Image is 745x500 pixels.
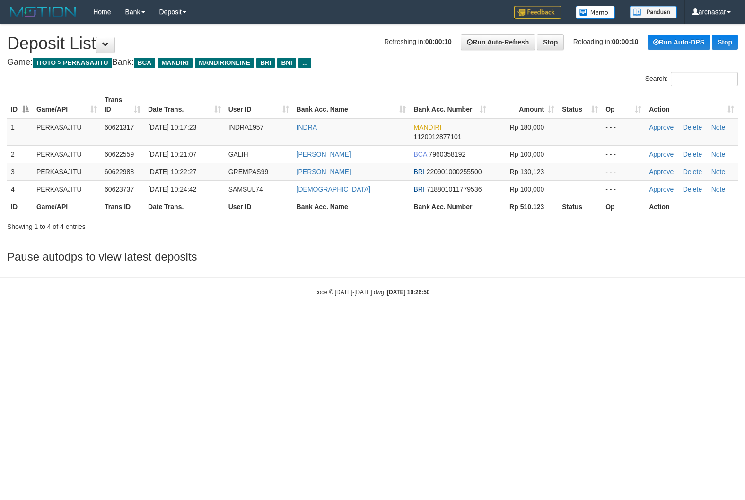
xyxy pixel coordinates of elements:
a: [PERSON_NAME] [297,150,351,158]
span: BRI [256,58,275,68]
td: 3 [7,163,33,180]
th: Amount: activate to sort column ascending [490,91,558,118]
h4: Game: Bank: [7,58,738,67]
span: BNI [277,58,296,68]
th: Bank Acc. Name: activate to sort column ascending [293,91,410,118]
span: BRI [413,168,424,175]
td: PERKASAJITU [33,163,101,180]
img: Button%20Memo.svg [576,6,615,19]
a: Approve [649,185,674,193]
a: Note [711,150,726,158]
a: Stop [712,35,738,50]
span: Rp 180,000 [510,123,544,131]
th: Action: activate to sort column ascending [645,91,738,118]
img: MOTION_logo.png [7,5,79,19]
span: 60622559 [105,150,134,158]
small: code © [DATE]-[DATE] dwg | [316,289,430,296]
a: Delete [683,185,702,193]
span: Rp 100,000 [510,150,544,158]
th: Game/API: activate to sort column ascending [33,91,101,118]
span: [DATE] 10:24:42 [148,185,196,193]
span: Rp 100,000 [510,185,544,193]
a: Delete [683,150,702,158]
span: Refreshing in: [384,38,451,45]
th: Status: activate to sort column ascending [558,91,602,118]
a: Note [711,168,726,175]
a: Note [711,185,726,193]
td: - - - [602,118,645,146]
th: Op [602,198,645,215]
a: Approve [649,168,674,175]
a: [PERSON_NAME] [297,168,351,175]
td: PERKASAJITU [33,180,101,198]
th: Action [645,198,738,215]
th: Bank Acc. Number [410,198,490,215]
td: - - - [602,145,645,163]
input: Search: [671,72,738,86]
td: PERKASAJITU [33,145,101,163]
th: Date Trans.: activate to sort column ascending [144,91,225,118]
span: BRI [413,185,424,193]
img: panduan.png [630,6,677,18]
span: MANDIRIONLINE [195,58,254,68]
th: ID [7,198,33,215]
span: Copy 220901000255500 to clipboard [427,168,482,175]
span: 60621317 [105,123,134,131]
strong: 00:00:10 [612,38,639,45]
a: Delete [683,168,702,175]
th: User ID [225,198,293,215]
a: Approve [649,123,674,131]
a: INDRA [297,123,317,131]
a: Delete [683,123,702,131]
th: Trans ID: activate to sort column ascending [101,91,144,118]
span: Copy 718801011779536 to clipboard [427,185,482,193]
th: Trans ID [101,198,144,215]
td: 1 [7,118,33,146]
td: - - - [602,180,645,198]
th: Status [558,198,602,215]
span: INDRA1957 [228,123,264,131]
th: Bank Acc. Number: activate to sort column ascending [410,91,490,118]
span: [DATE] 10:17:23 [148,123,196,131]
th: Op: activate to sort column ascending [602,91,645,118]
span: BCA [413,150,427,158]
span: 60623737 [105,185,134,193]
span: GREMPAS99 [228,168,269,175]
span: Reloading in: [573,38,639,45]
img: Feedback.jpg [514,6,561,19]
th: User ID: activate to sort column ascending [225,91,293,118]
h1: Deposit List [7,34,738,53]
span: Copy 7960358192 to clipboard [429,150,465,158]
span: ITOTO > PERKASAJITU [33,58,112,68]
span: [DATE] 10:22:27 [148,168,196,175]
span: Copy 1120012877101 to clipboard [413,133,461,140]
h3: Pause autodps to view latest deposits [7,251,738,263]
td: PERKASAJITU [33,118,101,146]
span: [DATE] 10:21:07 [148,150,196,158]
th: Game/API [33,198,101,215]
a: Stop [537,34,564,50]
div: Showing 1 to 4 of 4 entries [7,218,303,231]
span: MANDIRI [158,58,193,68]
strong: [DATE] 10:26:50 [387,289,429,296]
span: GALIH [228,150,248,158]
span: BCA [134,58,155,68]
td: 4 [7,180,33,198]
td: - - - [602,163,645,180]
th: Bank Acc. Name [293,198,410,215]
label: Search: [645,72,738,86]
a: [DEMOGRAPHIC_DATA] [297,185,371,193]
span: 60622988 [105,168,134,175]
span: SAMSUL74 [228,185,263,193]
th: ID: activate to sort column descending [7,91,33,118]
span: ... [298,58,311,68]
strong: 00:00:10 [425,38,452,45]
a: Run Auto-Refresh [461,34,535,50]
span: Rp 130,123 [510,168,544,175]
th: Rp 510.123 [490,198,558,215]
th: Date Trans. [144,198,225,215]
span: MANDIRI [413,123,441,131]
td: 2 [7,145,33,163]
a: Note [711,123,726,131]
a: Approve [649,150,674,158]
